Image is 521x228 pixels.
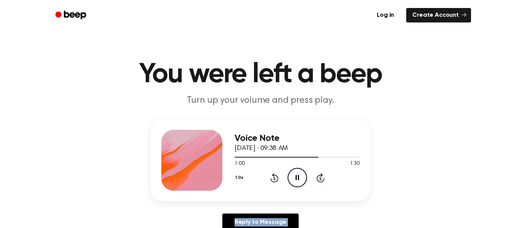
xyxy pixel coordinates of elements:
[235,133,360,143] h3: Voice Note
[406,8,471,22] a: Create Account
[369,6,402,24] a: Log in
[50,8,93,23] a: Beep
[235,145,288,152] span: [DATE] · 09:38 AM
[235,171,246,184] button: 1.0x
[114,94,407,107] p: Turn up your volume and press play.
[350,160,360,168] span: 1:30
[65,61,456,88] h1: You were left a beep
[235,160,244,168] span: 1:00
